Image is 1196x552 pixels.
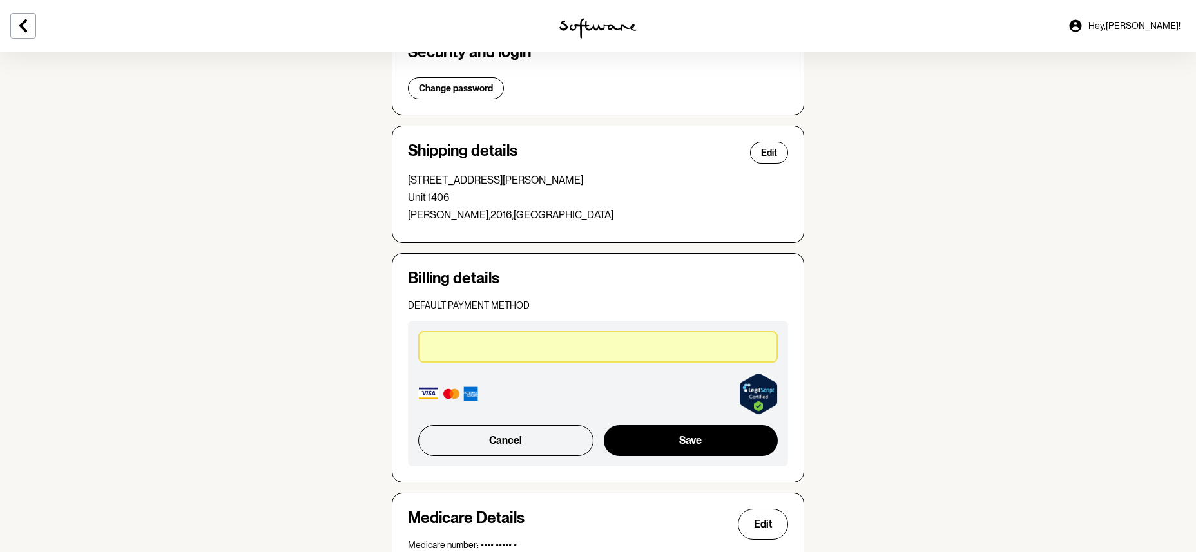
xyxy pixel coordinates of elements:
[604,425,778,456] button: Save
[408,77,504,99] button: Change password
[418,425,593,456] button: Cancel
[1088,21,1181,32] span: Hey, [PERSON_NAME] !
[418,385,480,403] img: Accepted card types: Visa, Mastercard, Amex
[408,540,788,551] p: Medicare number: •••• ••••• •
[408,209,788,221] p: [PERSON_NAME] , 2016 , [GEOGRAPHIC_DATA]
[739,373,778,415] img: LegitScript approved
[761,148,777,158] span: Edit
[408,142,517,164] h4: Shipping details
[738,509,788,540] button: Edit
[408,43,788,62] h4: Security and login
[408,509,525,540] h4: Medicare Details
[739,373,778,415] a: Verify LegitScript Approval
[1060,10,1188,41] a: Hey,[PERSON_NAME]!
[419,83,493,94] span: Change password
[408,269,788,288] h4: Billing details
[559,18,637,39] img: software logo
[408,174,788,186] p: [STREET_ADDRESS][PERSON_NAME]
[754,518,772,530] span: Edit
[427,340,769,353] iframe: Secure card payment input frame
[408,300,530,310] span: Default payment method
[750,142,788,164] button: Edit
[408,191,788,204] p: Unit 1406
